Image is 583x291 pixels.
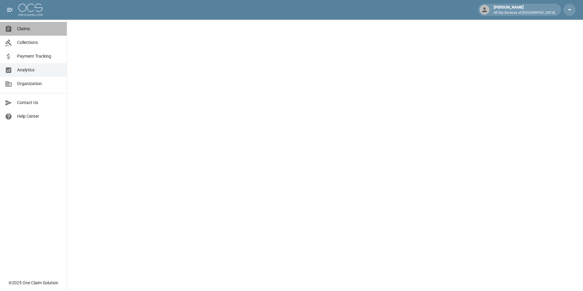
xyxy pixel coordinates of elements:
[17,26,62,32] span: Claims
[4,4,16,16] button: open drawer
[17,99,62,106] span: Contact Us
[17,81,62,87] span: Organization
[18,4,43,16] img: ocs-logo-white-transparent.png
[491,4,557,15] div: [PERSON_NAME]
[17,39,62,46] span: Collections
[17,113,62,120] span: Help Center
[494,10,555,16] p: All Dry Services of [GEOGRAPHIC_DATA]
[67,20,583,289] iframe: Embedded Dashboard
[9,280,58,286] div: © 2025 One Claim Solution
[17,53,62,59] span: Payment Tracking
[17,67,62,73] span: Analytics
